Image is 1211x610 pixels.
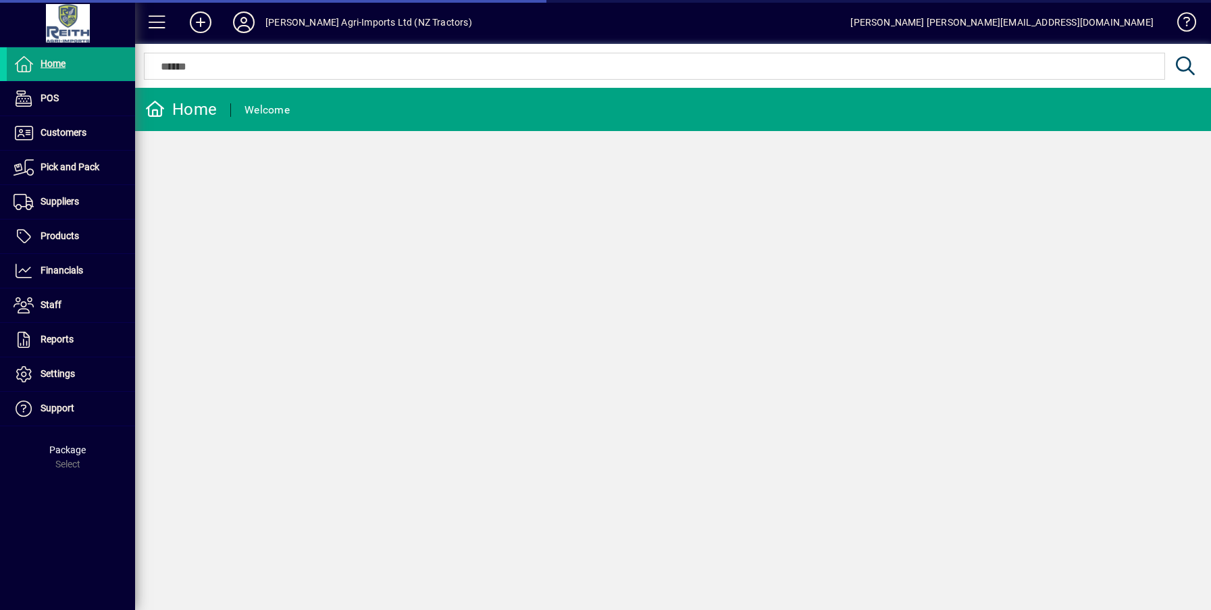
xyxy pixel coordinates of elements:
span: Settings [41,368,75,379]
a: Reports [7,323,135,357]
button: Add [179,10,222,34]
a: Knowledge Base [1167,3,1194,47]
a: Suppliers [7,185,135,219]
div: [PERSON_NAME] [PERSON_NAME][EMAIL_ADDRESS][DOMAIN_NAME] [850,11,1154,33]
a: Customers [7,116,135,150]
span: Home [41,58,66,69]
button: Profile [222,10,265,34]
div: Welcome [244,99,290,121]
span: Financials [41,265,83,276]
span: Support [41,403,74,413]
span: Products [41,230,79,241]
a: Pick and Pack [7,151,135,184]
span: Pick and Pack [41,161,99,172]
span: POS [41,93,59,103]
a: Staff [7,288,135,322]
a: Settings [7,357,135,391]
div: [PERSON_NAME] Agri-Imports Ltd (NZ Tractors) [265,11,472,33]
span: Staff [41,299,61,310]
a: Products [7,220,135,253]
span: Customers [41,127,86,138]
a: Financials [7,254,135,288]
span: Suppliers [41,196,79,207]
a: POS [7,82,135,116]
span: Reports [41,334,74,345]
div: Home [145,99,217,120]
a: Support [7,392,135,426]
span: Package [49,444,86,455]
